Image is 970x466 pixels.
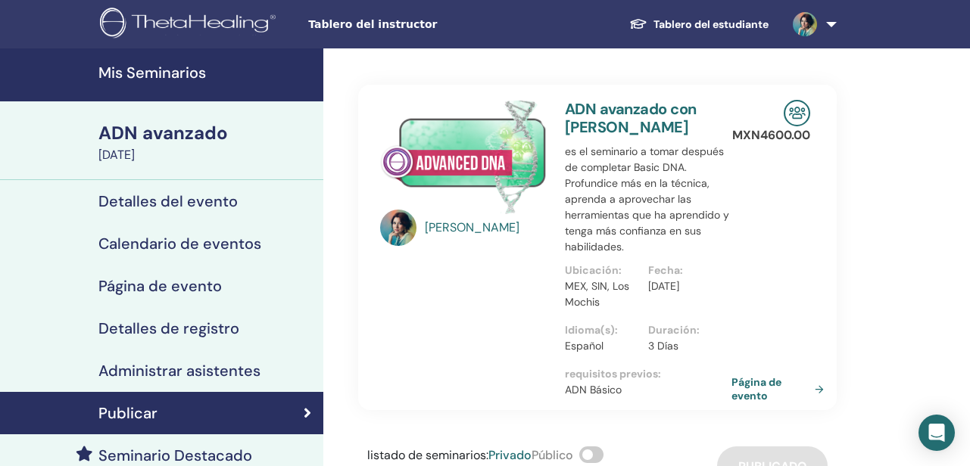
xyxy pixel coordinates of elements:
a: ADN avanzado[DATE] [89,120,323,164]
h4: Página de evento [98,277,222,295]
a: [PERSON_NAME] [425,219,550,237]
p: Duración : [648,322,722,338]
img: In-Person Seminar [784,100,810,126]
h4: Detalles del evento [98,192,238,210]
p: ADN Básico [565,382,731,398]
img: default.jpg [793,12,817,36]
p: Idioma(s) : [565,322,639,338]
div: [DATE] [98,146,314,164]
h4: Detalles de registro [98,319,239,337]
span: listado de seminarios : [367,447,488,463]
h4: Publicar [98,404,158,422]
img: logo.png [100,8,281,42]
img: default.jpg [380,210,416,246]
h4: Calendario de eventos [98,235,261,253]
div: Abra Intercom Messenger [919,415,955,451]
img: graduation-cap-white.svg [629,17,647,30]
p: [DATE] [648,278,722,294]
h4: Administrar asistentes [98,362,260,380]
h4: Seminario Destacado [98,446,252,464]
span: Público [532,447,573,463]
img: Advanced DNA [380,100,547,214]
p: Español [565,338,639,354]
p: Ubicación : [565,263,639,278]
a: ADN avanzado con [PERSON_NAME] [565,99,696,137]
p: Fecha : [648,263,722,278]
div: ADN avanzado [98,120,314,146]
a: Página de evento [731,375,830,402]
h4: Mis Seminarios [98,64,314,82]
p: es el seminario a tomar después de completar Basic DNA. Profundice más en la técnica, aprenda a a... [565,144,731,255]
p: 3 Días [648,338,722,354]
p: requisitos previos : [565,366,731,382]
font: Tablero del estudiante [653,17,769,31]
span: Tablero del instructor [308,17,535,33]
span: Privado [488,447,532,463]
p: MXN 4600.00 [732,126,810,144]
a: Tablero del estudiante [617,11,781,39]
p: MEX, SIN, Los Mochis [565,278,639,310]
